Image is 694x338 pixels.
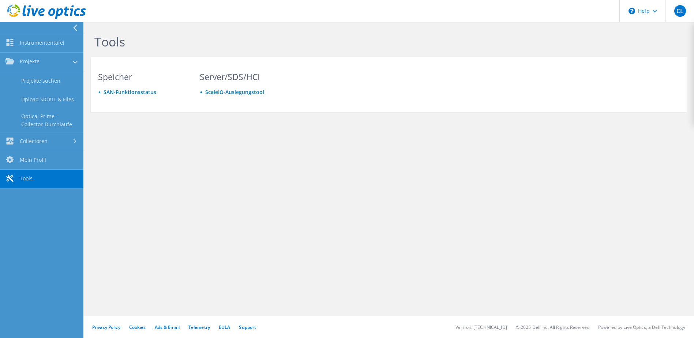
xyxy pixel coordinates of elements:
[98,73,186,81] h3: Speicher
[94,34,588,49] h1: Tools
[516,324,589,330] li: © 2025 Dell Inc. All Rights Reserved
[239,324,256,330] a: Support
[200,73,288,81] h3: Server/SDS/HCI
[674,5,686,17] span: CL
[129,324,146,330] a: Cookies
[188,324,210,330] a: Telemetry
[92,324,120,330] a: Privacy Policy
[598,324,685,330] li: Powered by Live Optics, a Dell Technology
[629,8,635,14] svg: \n
[455,324,507,330] li: Version: [TECHNICAL_ID]
[104,89,156,95] a: SAN-Funktionsstatus
[219,324,230,330] a: EULA
[155,324,180,330] a: Ads & Email
[205,89,264,95] a: ScaleIO-Auslegungstool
